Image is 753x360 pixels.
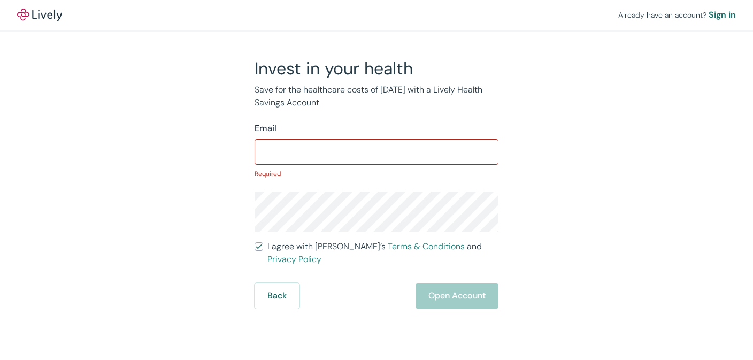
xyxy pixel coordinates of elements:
button: Back [255,283,299,309]
label: Email [255,122,276,135]
p: Save for the healthcare costs of [DATE] with a Lively Health Savings Account [255,83,498,109]
img: Lively [17,9,62,21]
span: I agree with [PERSON_NAME]’s and [267,240,498,266]
a: Terms & Conditions [388,241,465,252]
h2: Invest in your health [255,58,498,79]
div: Already have an account? [618,9,736,21]
a: LivelyLively [17,9,62,21]
p: Required [255,169,498,179]
a: Sign in [709,9,736,21]
a: Privacy Policy [267,254,321,265]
